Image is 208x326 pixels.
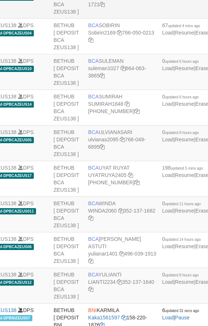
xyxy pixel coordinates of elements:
a: Copy LIANTI2234 to clipboard [117,279,122,285]
span: BCA [88,236,99,242]
a: Copy 4062304107 to clipboard [135,180,140,185]
td: WINDA 352-137-1682 [85,197,159,232]
a: Resume [175,243,194,249]
a: Load [162,208,173,214]
a: Resume [175,137,194,142]
a: Copy yulianar1401 to clipboard [119,251,124,257]
a: UYATRUYA2405 [88,172,126,178]
td: ULVIANASARI 766-049-6895 [85,126,159,161]
a: Copy UYATRUYA2405 to clipboard [128,172,133,178]
a: Copy 3521371640 to clipboard [88,286,93,292]
a: Copy WINDA2060 to clipboard [118,208,123,214]
span: updated 8 hours ago [165,131,199,135]
a: Load [162,172,173,178]
a: suleman1027 [88,65,119,71]
td: SUMIRAH [PHONE_NUMBER] [85,90,159,126]
span: 67 [162,22,200,28]
a: WINDA2060 [88,208,117,214]
a: Load [162,30,173,36]
span: updated 4 mins ago [168,24,200,28]
a: ulvianas2095 [88,137,119,142]
td: YULIANTI 352-137-1640 [85,268,159,304]
td: SOBIRIN 766-050-0213 [85,19,159,54]
td: [PERSON_NAME] ASTUTI 496-039-1913 [85,232,159,268]
a: Copy 7660496895 to clipboard [100,144,105,150]
a: Copy 4960391913 to clipboard [88,258,93,264]
span: BCA [88,22,99,28]
a: Copy Kaka1561597 to clipboard [121,315,126,320]
a: Copy suleman1027 to clipboard [121,65,126,71]
span: 198 [162,165,203,171]
a: SUMIRAH1848 [88,101,123,107]
span: BCA [88,165,99,171]
span: BCA [88,200,98,206]
span: 6 [162,307,199,313]
span: 0 [162,129,199,135]
td: BETHUB [ DEPOSIT BCA ZEUS138 ] [51,126,85,161]
a: Load [162,137,173,142]
a: Load [162,279,173,285]
span: BNI [88,307,97,313]
a: Copy ulvianas2095 to clipboard [120,137,125,142]
span: BCA [88,272,98,278]
a: Copy SUMIRAH1848 to clipboard [125,101,130,107]
span: updated 11 hours ago [165,202,201,206]
a: yulianar1401 [88,251,118,257]
span: 0 [162,272,199,278]
a: Copy 3521371682 to clipboard [88,215,93,221]
span: BCA [88,129,99,135]
a: Resume [175,101,194,107]
a: Resume [175,30,194,36]
a: Resume [175,279,194,285]
span: updated 5 mins ago [171,166,203,170]
span: 0 [162,236,201,242]
a: LIANTI2234 [88,279,116,285]
span: 0 [162,200,201,206]
a: Load [162,243,173,249]
span: BCA [88,58,99,64]
td: BETHUB [ DEPOSIT BCA ZEUS138 ] [51,19,85,54]
span: updated 6 hours ago [165,95,199,99]
td: SULEMAN 664-063-3865 [85,54,159,90]
a: Kaka1561597 [88,315,120,320]
td: UYAT RUYAT [PHONE_NUMBER] [85,161,159,197]
td: BETHUB [ DEPOSIT BCA ZEUS138 ] [51,268,85,304]
span: updated 6 hours ago [165,59,199,64]
span: | [162,307,199,320]
span: 0 [162,94,199,99]
span: BCA [88,94,99,99]
a: Copy 7660500213 to clipboard [88,37,93,43]
span: updated 8 hours ago [165,273,199,277]
span: updated 31 secs ago [165,309,199,313]
span: 0 [162,58,199,64]
a: Load [162,65,173,71]
a: Resume [175,65,194,71]
a: Sobirin2169 [88,30,116,36]
a: Pause [175,315,190,320]
td: BETHUB [ DEPOSIT BCA ZEUS138 ] [51,197,85,232]
a: Copy 3521371721 to clipboard [100,1,105,7]
a: Copy 6640633865 to clipboard [100,73,105,79]
a: Copy 8692458906 to clipboard [135,108,140,114]
a: Load [162,315,173,320]
td: BETHUB [ DEPOSIT BCA ZEUS138 ] [51,161,85,197]
td: BETHUB [ DEPOSIT BCA ZEUS138 ] [51,232,85,268]
td: BETHUB [ DEPOSIT BCA ZEUS138 ] [51,54,85,90]
a: Load [162,101,173,107]
td: BETHUB [ DEPOSIT BCA ZEUS138 ] [51,90,85,126]
a: Copy Sobirin2169 to clipboard [117,30,122,36]
span: updated 14 hours ago [165,238,201,242]
a: Resume [175,208,194,214]
a: Resume [175,172,194,178]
